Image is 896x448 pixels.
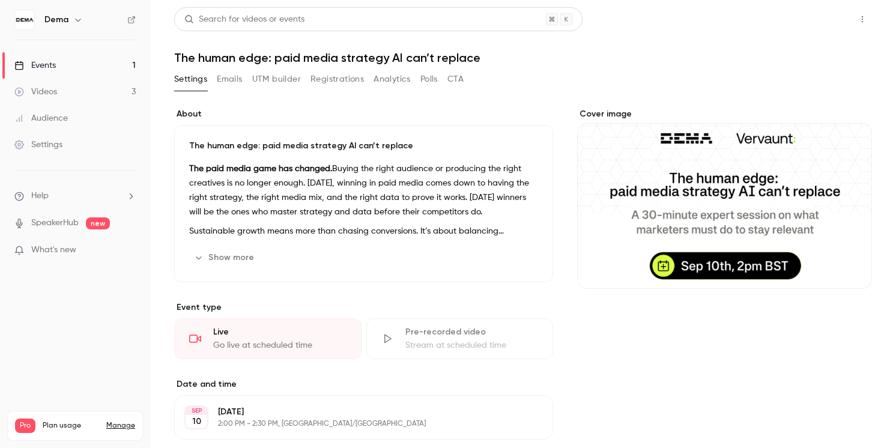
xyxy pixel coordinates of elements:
div: LiveGo live at scheduled time [174,318,362,359]
span: Pro [15,419,35,433]
p: Event type [174,301,553,313]
span: Plan usage [43,421,99,431]
a: SpeakerHub [31,217,79,229]
a: Manage [106,421,135,431]
iframe: Noticeable Trigger [121,245,136,256]
div: Settings [14,139,62,151]
strong: The paid media game has changed. [189,165,332,173]
li: help-dropdown-opener [14,190,136,202]
button: UTM builder [252,70,301,89]
div: Go live at scheduled time [213,339,347,351]
button: CTA [447,70,464,89]
p: 2:00 PM - 2:30 PM, [GEOGRAPHIC_DATA]/[GEOGRAPHIC_DATA] [218,419,489,429]
div: Search for videos or events [184,13,304,26]
div: Live [213,326,347,338]
div: Events [14,59,56,71]
div: Audience [14,112,68,124]
button: Registrations [310,70,364,89]
button: Show more [189,248,261,267]
section: Cover image [577,108,872,289]
button: Polls [420,70,438,89]
button: Analytics [374,70,411,89]
p: 10 [192,416,201,428]
h1: The human edge: paid media strategy AI can’t replace [174,50,872,65]
button: Emails [217,70,242,89]
p: Buying the right audience or producing the right creatives is no longer enough. [DATE], winning i... [189,162,538,219]
p: The human edge: paid media strategy AI can’t replace [189,140,538,152]
span: What's new [31,244,76,256]
span: new [86,217,110,229]
div: Videos [14,86,57,98]
img: Dema [15,10,34,29]
label: Date and time [174,378,553,390]
label: Cover image [577,108,872,120]
div: Pre-recorded video [405,326,539,338]
label: About [174,108,553,120]
button: Share [796,7,843,31]
div: Pre-recorded videoStream at scheduled time [366,318,554,359]
h6: Dema [44,14,68,26]
span: Help [31,190,49,202]
p: Sustainable growth means more than chasing conversions. It’s about balancing acquisition with bra... [189,224,538,238]
div: SEP [186,407,207,415]
button: Settings [174,70,207,89]
div: Stream at scheduled time [405,339,539,351]
p: [DATE] [218,406,489,418]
